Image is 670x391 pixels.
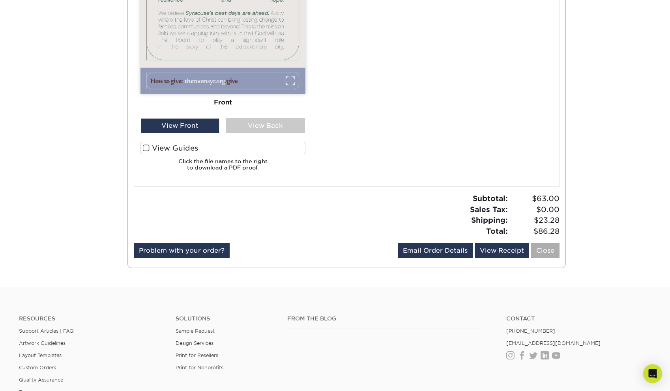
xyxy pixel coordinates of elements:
[19,315,164,322] h4: Resources
[506,315,651,322] a: Contact
[141,118,220,133] div: View Front
[176,328,215,334] a: Sample Request
[19,352,62,358] a: Layout Templates
[398,243,473,258] a: Email Order Details
[471,216,508,224] strong: Shipping:
[531,243,560,258] a: Close
[473,194,508,203] strong: Subtotal:
[19,328,74,334] a: Support Articles | FAQ
[643,364,662,383] div: Open Intercom Messenger
[2,367,67,388] iframe: Google Customer Reviews
[176,352,218,358] a: Print for Resellers
[510,204,560,215] span: $0.00
[510,226,560,237] span: $86.28
[140,142,305,154] label: View Guides
[510,193,560,204] span: $63.00
[470,205,508,214] strong: Sales Tax:
[506,328,555,334] a: [PHONE_NUMBER]
[506,340,601,346] a: [EMAIL_ADDRESS][DOMAIN_NAME]
[19,365,56,371] a: Custom Orders
[176,340,213,346] a: Design Services
[19,340,66,346] a: Artwork Guidelines
[510,215,560,226] span: $23.28
[486,227,508,235] strong: Total:
[176,315,275,322] h4: Solutions
[287,315,485,322] h4: From the Blog
[140,158,305,177] h6: Click the file names to the right to download a PDF proof.
[475,243,529,258] a: View Receipt
[226,118,305,133] div: View Back
[140,94,305,111] div: Front
[134,243,230,258] a: Problem with your order?
[176,365,223,371] a: Print for Nonprofits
